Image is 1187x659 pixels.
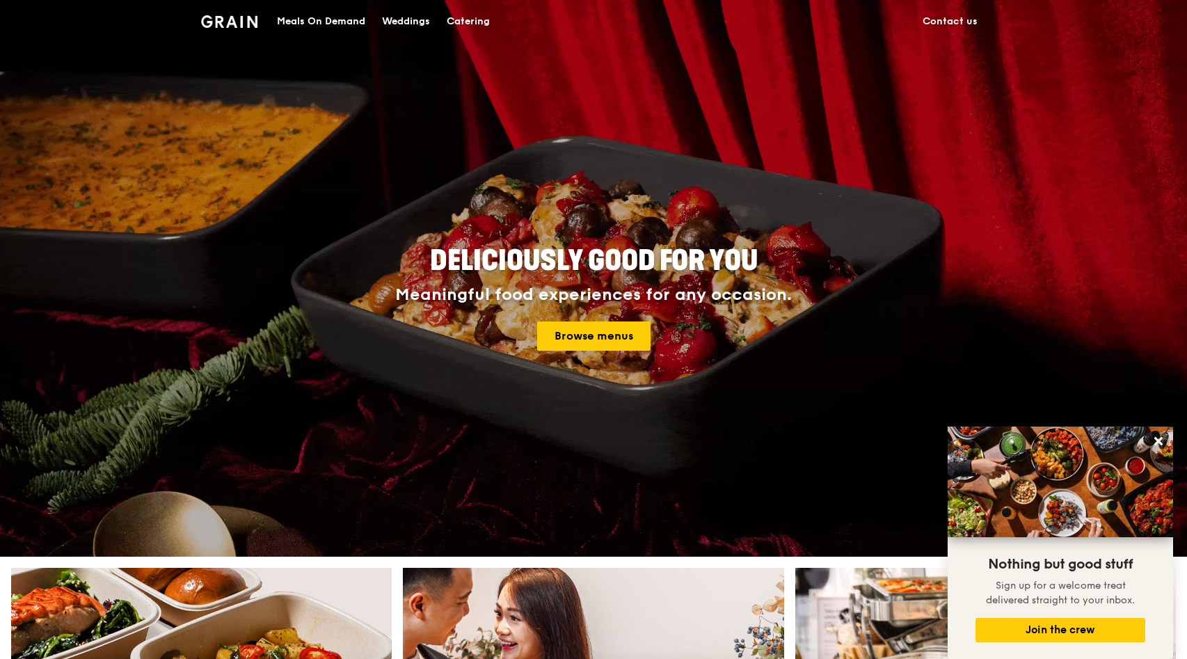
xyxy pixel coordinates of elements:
a: Browse menus [537,321,651,351]
img: DSC07876-Edit02-Large.jpeg [948,427,1173,537]
div: Weddings [382,1,430,42]
a: Weddings [374,1,438,42]
span: Sign up for a welcome treat delivered straight to your inbox. [986,580,1135,606]
span: Nothing but good stuff [988,556,1133,573]
div: Meals On Demand [277,1,365,42]
div: Meaningful food experiences for any occasion. [343,285,844,305]
button: Close [1147,430,1170,452]
a: Catering [438,1,498,42]
a: Contact us [914,1,986,42]
span: Deliciously good for you [430,244,758,278]
div: Catering [447,1,490,42]
img: Grain [201,15,257,28]
button: Join the crew [975,618,1145,642]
